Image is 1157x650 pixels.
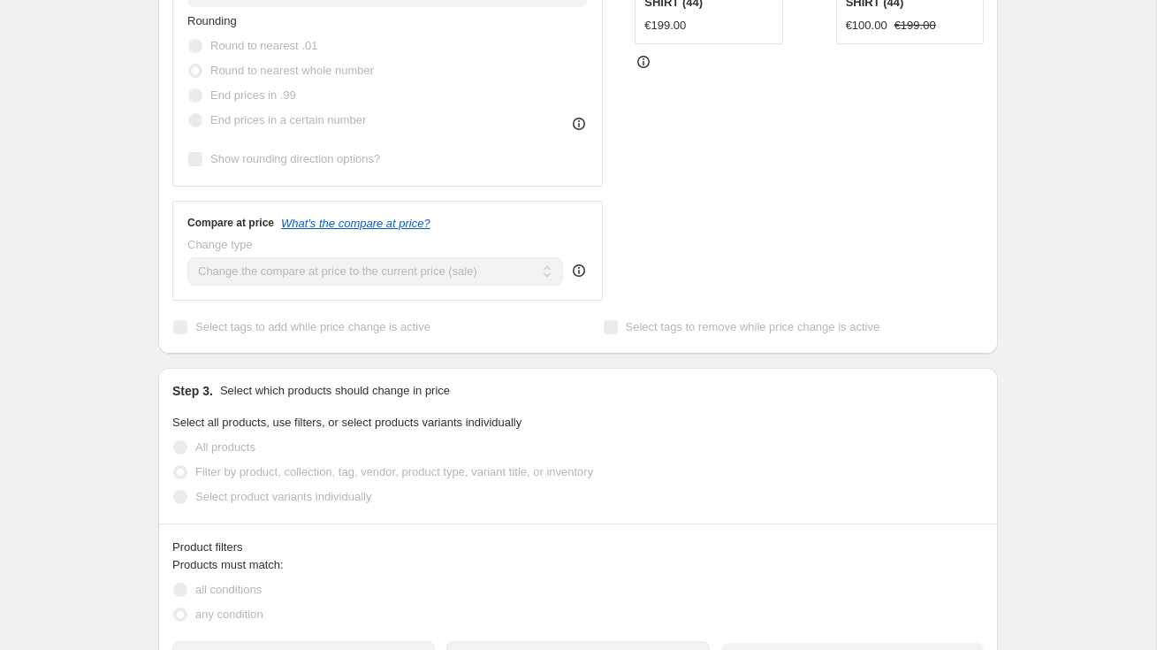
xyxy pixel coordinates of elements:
[894,17,936,34] strike: €199.00
[846,17,887,34] div: €100.00
[172,539,984,556] div: Product filters
[195,465,593,478] span: Filter by product, collection, tag, vendor, product type, variant title, or inventory
[195,440,255,454] span: All products
[210,39,317,52] span: Round to nearest .01
[210,88,296,102] span: End prices in .99
[626,320,880,333] span: Select tags to remove while price change is active
[195,490,371,503] span: Select product variants individually
[570,262,588,279] div: help
[220,382,450,400] p: Select which products should change in price
[172,382,213,400] h2: Step 3.
[210,64,374,77] span: Round to nearest whole number
[195,583,262,596] span: all conditions
[210,152,380,165] span: Show rounding direction options?
[644,17,686,34] div: €199.00
[195,320,430,333] span: Select tags to add while price change is active
[281,217,430,230] button: What's the compare at price?
[172,558,284,571] span: Products must match:
[210,113,366,126] span: End prices in a certain number
[195,608,263,621] span: any condition
[172,416,521,429] span: Select all products, use filters, or select products variants individually
[187,14,237,27] span: Rounding
[187,238,253,251] span: Change type
[187,216,274,230] h3: Compare at price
